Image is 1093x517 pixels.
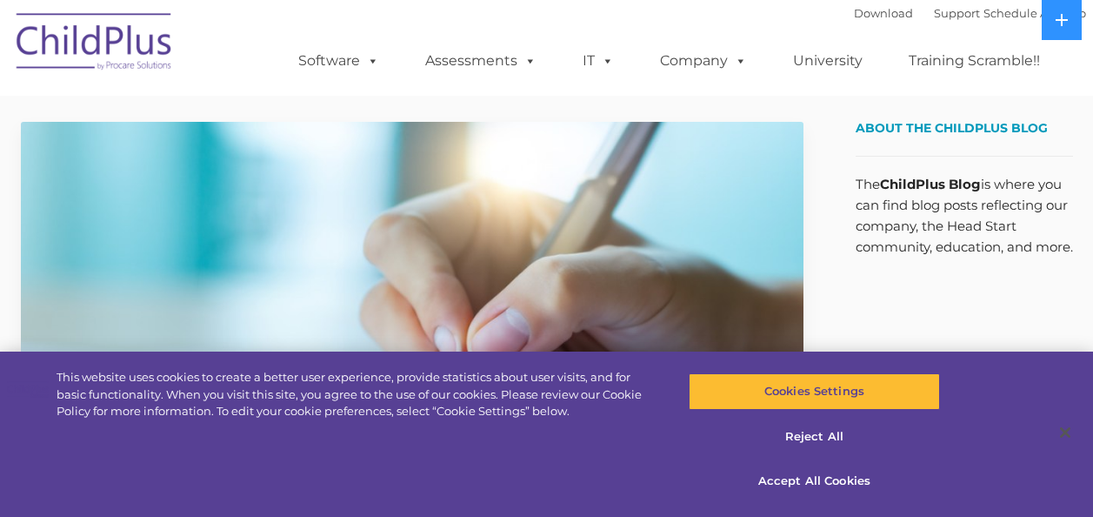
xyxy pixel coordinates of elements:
img: ChildPlus by Procare Solutions [8,1,182,88]
a: Download [854,6,913,20]
button: Close [1046,413,1084,452]
strong: ChildPlus Blog [880,176,981,192]
a: Schedule A Demo [983,6,1086,20]
a: Company [643,44,764,78]
font: | [854,6,1086,20]
button: Cookies Settings [689,373,940,410]
a: IT [565,44,631,78]
a: Software [281,44,397,78]
a: University [776,44,880,78]
button: Accept All Cookies [689,463,940,500]
a: Support [934,6,980,20]
a: Assessments [408,44,554,78]
div: This website uses cookies to create a better user experience, provide statistics about user visit... [57,369,656,420]
button: Reject All [689,419,940,455]
a: Training Scramble!! [891,44,1057,78]
span: About the ChildPlus Blog [856,120,1048,136]
p: The is where you can find blog posts reflecting our company, the Head Start community, education,... [856,174,1073,258]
